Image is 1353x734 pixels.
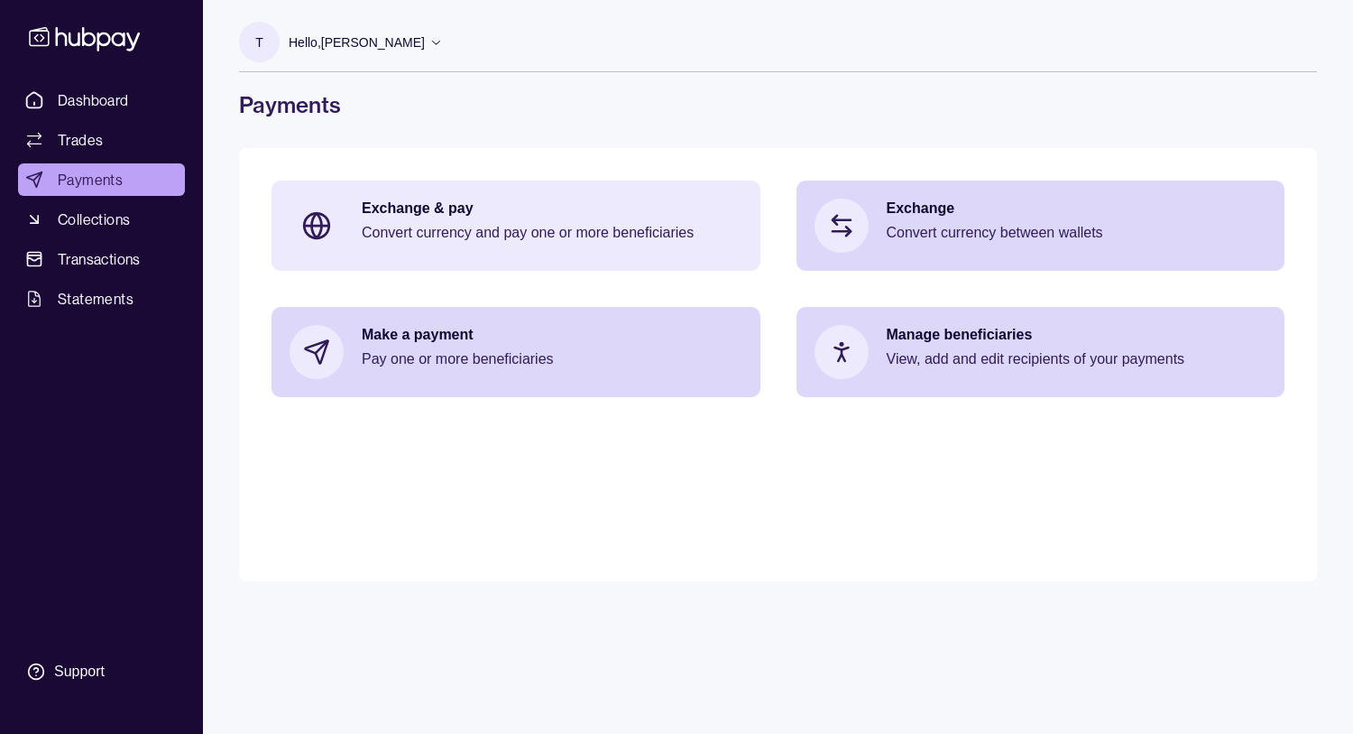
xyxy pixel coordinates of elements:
[887,349,1267,369] p: View, add and edit recipients of your payments
[18,163,185,196] a: Payments
[18,653,185,691] a: Support
[54,662,105,682] div: Support
[887,223,1267,243] p: Convert currency between wallets
[18,283,185,315] a: Statements
[289,33,425,52] p: Hello, [PERSON_NAME]
[239,90,1317,119] h1: Payments
[18,84,185,116] a: Dashboard
[887,325,1267,345] p: Manage beneficiaries
[18,243,185,275] a: Transactions
[255,33,263,52] p: T
[58,129,103,151] span: Trades
[796,181,1285,271] a: ExchangeConvert currency between wallets
[272,307,760,397] a: Make a paymentPay one or more beneficiaries
[362,325,742,345] p: Make a payment
[796,307,1285,397] a: Manage beneficiariesView, add and edit recipients of your payments
[362,199,742,218] p: Exchange & pay
[887,199,1267,218] p: Exchange
[58,169,123,190] span: Payments
[18,124,185,156] a: Trades
[362,349,742,369] p: Pay one or more beneficiaries
[18,203,185,236] a: Collections
[58,209,130,230] span: Collections
[362,223,742,243] p: Convert currency and pay one or more beneficiaries
[58,89,129,111] span: Dashboard
[58,288,133,310] span: Statements
[58,248,141,270] span: Transactions
[272,181,760,271] a: Exchange & payConvert currency and pay one or more beneficiaries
